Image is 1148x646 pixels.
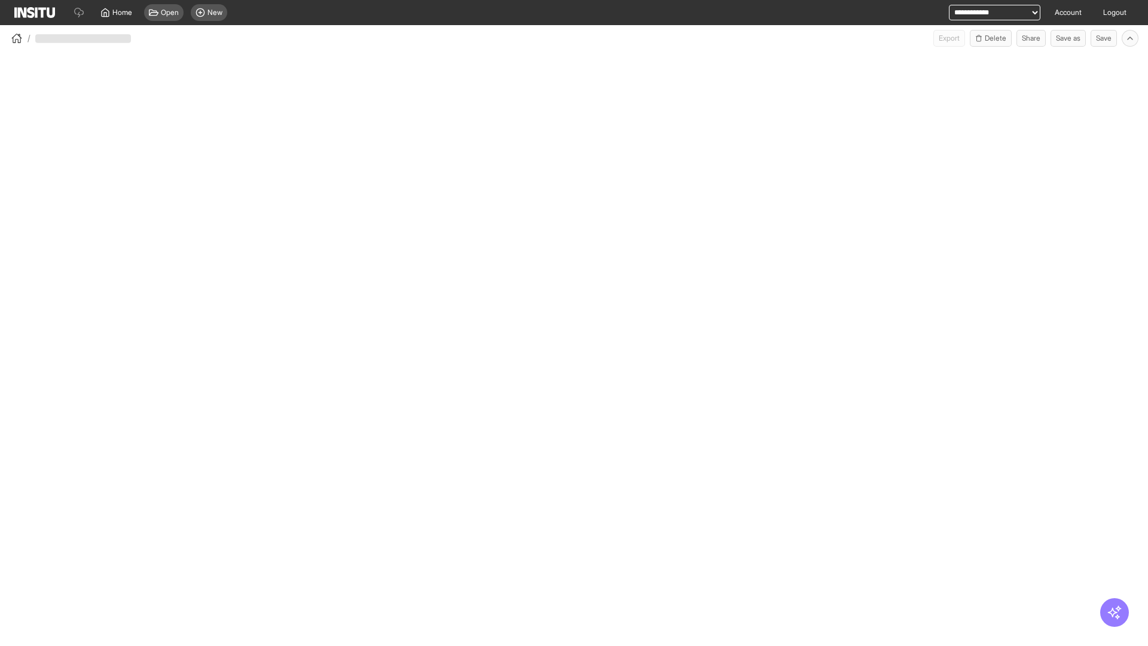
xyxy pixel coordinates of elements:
[10,31,30,45] button: /
[28,32,30,44] span: /
[933,30,965,47] span: Can currently only export from Insights reports.
[161,8,179,17] span: Open
[207,8,222,17] span: New
[1016,30,1046,47] button: Share
[933,30,965,47] button: Export
[1051,30,1086,47] button: Save as
[970,30,1012,47] button: Delete
[1091,30,1117,47] button: Save
[112,8,132,17] span: Home
[14,7,55,18] img: Logo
